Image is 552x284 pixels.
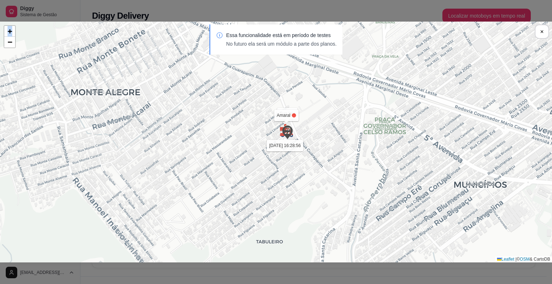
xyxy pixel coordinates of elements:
[226,32,336,39] p: Essa funcionalidade está em período de testes
[280,125,295,139] img: Marker
[497,257,514,262] a: Leaflet
[495,256,552,262] div: © & CartoDB
[279,123,294,138] img: Marker
[226,40,336,47] p: No futuro ela será um módulo a parte dos planos.
[515,257,516,262] span: |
